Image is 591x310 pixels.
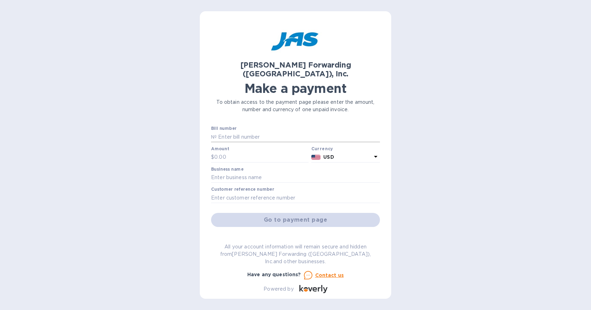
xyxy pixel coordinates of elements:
b: Have any questions? [247,272,301,277]
p: $ [211,153,214,161]
p: Powered by [263,285,293,293]
label: Business name [211,167,243,171]
input: Enter bill number [217,132,380,142]
input: Enter business name [211,172,380,183]
img: USD [311,155,321,160]
b: [PERSON_NAME] Forwarding ([GEOGRAPHIC_DATA]), Inc. [240,61,351,78]
input: 0.00 [214,152,309,163]
label: Amount [211,147,229,151]
u: Contact us [315,272,344,278]
input: Enter customer reference number [211,192,380,203]
h1: Make a payment [211,81,380,96]
label: Bill number [211,127,236,131]
label: Customer reference number [211,188,274,192]
b: Currency [311,146,333,151]
p: № [211,133,217,141]
b: USD [323,154,334,160]
p: All your account information will remain secure and hidden from [PERSON_NAME] Forwarding ([GEOGRA... [211,243,380,265]
p: To obtain access to the payment page please enter the amount, number and currency of one unpaid i... [211,99,380,113]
